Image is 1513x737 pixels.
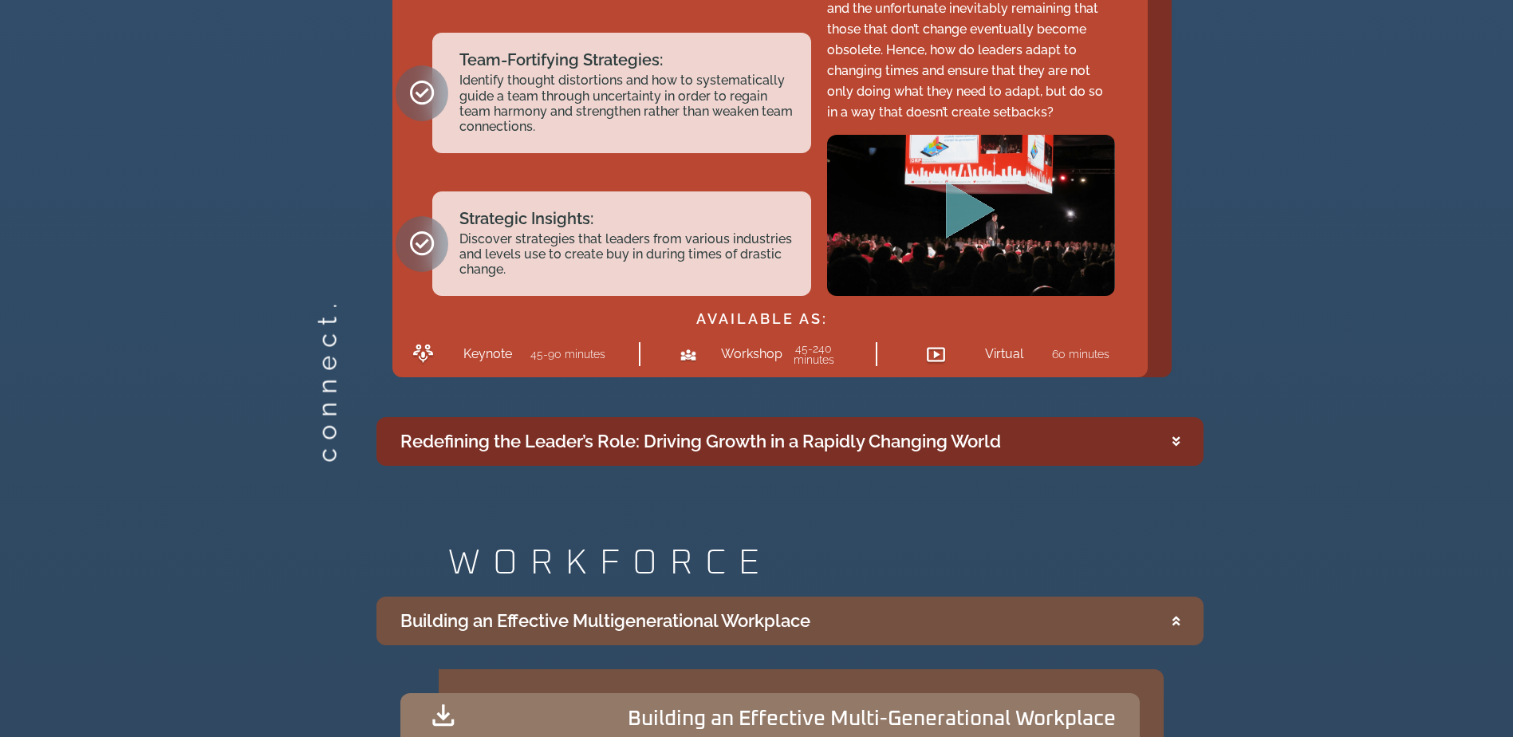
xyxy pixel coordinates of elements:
[459,73,795,134] h2: Identify thought distortions and how to systematically guide a team through uncertainty in order ...
[400,428,1001,455] div: Redefining the Leader’s Role: Driving Growth in a Rapidly Changing World
[794,342,834,366] a: 45-240 minutes
[400,608,810,634] div: Building an Effective Multigenerational Workplace
[459,231,795,278] h2: Discover strategies that leaders from various industries and levels use to create buy in during t...
[448,546,1204,581] h2: WORKFORCE
[939,181,1003,250] div: Play Video
[1052,349,1109,360] h2: 60 minutes
[985,348,1023,361] h2: Virtual
[463,348,512,361] h2: Keynote
[628,708,1116,729] h2: Building an Effective Multi-Generational Workplace
[400,312,1124,326] h2: AVAILABLE AS:
[721,348,767,361] h2: Workshop
[530,349,605,360] h2: 45-90 minutes
[459,52,795,68] h2: Team-Fortifying Strategies:
[376,597,1204,645] summary: Building an Effective Multigenerational Workplace
[314,436,340,463] h2: connect.
[459,211,795,227] h2: Strategic Insights:
[376,417,1204,466] summary: Redefining the Leader’s Role: Driving Growth in a Rapidly Changing World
